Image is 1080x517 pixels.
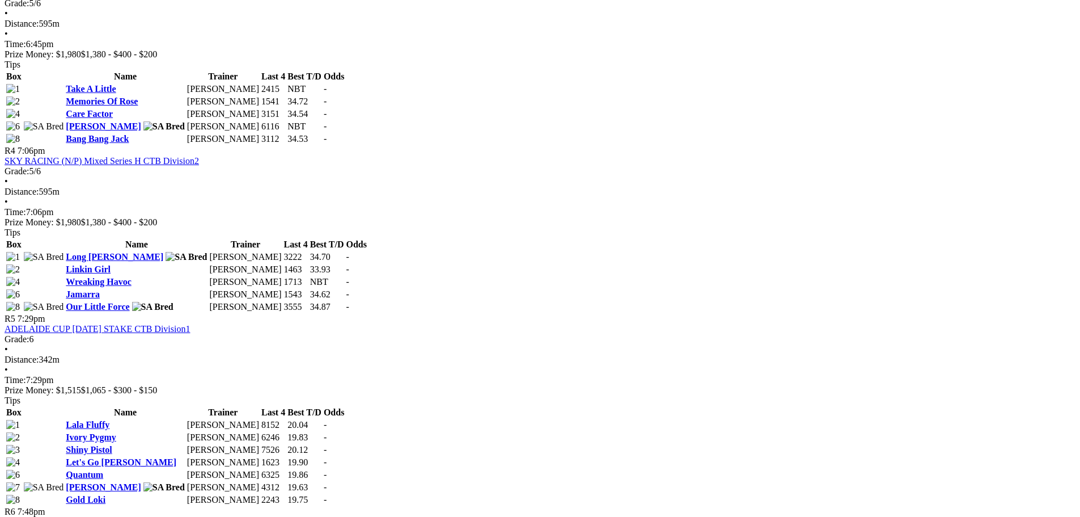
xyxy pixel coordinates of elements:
th: Best T/D [310,239,345,250]
td: 2415 [261,83,286,95]
td: 20.12 [287,444,322,456]
a: ADELAIDE CUP [DATE] STAKE CTB Division1 [5,324,190,334]
td: 19.83 [287,432,322,443]
td: 19.90 [287,457,322,468]
span: - [346,277,349,287]
img: 1 [6,252,20,262]
span: - [324,495,327,505]
td: [PERSON_NAME] [187,494,260,506]
a: Wreaking Havoc [66,277,131,287]
td: 20.04 [287,419,322,431]
img: 6 [6,121,20,132]
div: Prize Money: $1,980 [5,49,1075,60]
td: 3112 [261,133,286,145]
span: Time: [5,207,26,217]
a: Take A Little [66,84,116,94]
span: 7:48pm [18,507,45,516]
span: - [324,134,327,144]
td: [PERSON_NAME] [209,264,282,275]
img: SA Bred [24,302,64,312]
th: Trainer [187,407,260,418]
span: - [324,482,327,492]
td: 6246 [261,432,286,443]
td: 3222 [283,251,308,263]
span: - [324,457,327,467]
img: 6 [6,470,20,480]
td: [PERSON_NAME] [187,83,260,95]
td: 34.54 [287,108,322,120]
span: • [5,365,8,375]
td: 3151 [261,108,286,120]
span: R4 [5,146,15,155]
div: 6 [5,334,1075,344]
td: 1463 [283,264,308,275]
a: Ivory Pygmy [66,432,116,442]
a: Memories Of Rose [66,96,138,106]
div: 5/6 [5,166,1075,176]
span: $1,380 - $400 - $200 [81,217,158,227]
span: Box [6,407,22,417]
td: [PERSON_NAME] [209,289,282,300]
span: 7:29pm [18,314,45,323]
td: 19.75 [287,494,322,506]
span: Distance: [5,19,39,28]
img: SA Bred [24,252,64,262]
a: Care Factor [66,109,113,119]
a: Linkin Girl [66,264,111,274]
div: 7:06pm [5,207,1075,217]
span: $1,380 - $400 - $200 [81,49,158,59]
td: [PERSON_NAME] [187,133,260,145]
td: [PERSON_NAME] [209,276,282,288]
td: 1543 [283,289,308,300]
td: [PERSON_NAME] [187,482,260,493]
span: • [5,176,8,186]
span: - [324,432,327,442]
span: Distance: [5,355,39,364]
th: Best T/D [287,407,322,418]
img: 2 [6,96,20,107]
span: Tips [5,60,20,69]
img: SA Bred [143,482,185,493]
td: [PERSON_NAME] [187,108,260,120]
span: Grade: [5,334,29,344]
th: Best T/D [287,71,322,82]
span: - [346,264,349,274]
td: 1541 [261,96,286,107]
span: Time: [5,39,26,49]
span: - [324,96,327,106]
a: Bang Bang Jack [66,134,129,144]
span: Box [6,239,22,249]
td: [PERSON_NAME] [187,444,260,456]
span: - [346,302,349,312]
span: R5 [5,314,15,323]
td: 34.87 [310,301,345,313]
td: [PERSON_NAME] [187,432,260,443]
div: 595m [5,187,1075,197]
th: Trainer [187,71,260,82]
div: 595m [5,19,1075,29]
div: 6:45pm [5,39,1075,49]
th: Trainer [209,239,282,250]
td: 2243 [261,494,286,506]
div: Prize Money: $1,980 [5,217,1075,228]
img: SA Bred [166,252,207,262]
img: 2 [6,432,20,443]
img: 4 [6,277,20,287]
span: Box [6,72,22,81]
span: - [324,121,327,131]
span: Tips [5,396,20,405]
th: Name [65,407,185,418]
td: 4312 [261,482,286,493]
span: - [346,289,349,299]
td: 3555 [283,301,308,313]
span: $1,065 - $300 - $150 [81,385,158,395]
img: SA Bred [24,121,64,132]
span: • [5,344,8,354]
td: 8152 [261,419,286,431]
img: 8 [6,134,20,144]
span: - [324,109,327,119]
td: 33.93 [310,264,345,275]
td: 19.63 [287,482,322,493]
span: - [324,84,327,94]
a: Quantum [66,470,103,480]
